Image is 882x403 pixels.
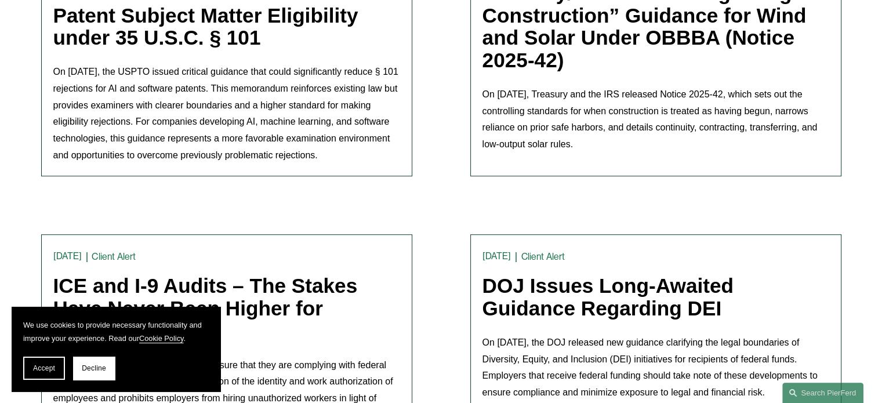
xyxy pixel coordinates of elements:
p: On [DATE], the USPTO issued critical guidance that could significantly reduce § 101 rejections fo... [53,64,400,164]
time: [DATE] [482,252,511,261]
section: Cookie banner [12,307,220,391]
a: Search this site [782,383,863,403]
a: ICE and I-9 Audits – The Stakes Have Never Been Higher for Employers [53,274,358,342]
button: Accept [23,357,65,380]
p: We use cookies to provide necessary functionality and improve your experience. Read our . [23,318,209,345]
p: On [DATE], the DOJ released new guidance clarifying the legal boundaries of Diversity, Equity, an... [482,335,829,401]
a: Cookie Policy [139,334,184,343]
a: DOJ Issues Long-Awaited Guidance Regarding DEI [482,274,734,320]
time: [DATE] [53,252,82,261]
a: Client Alert [521,251,565,262]
button: Decline [73,357,115,380]
a: Client Alert [92,251,136,262]
span: Decline [82,364,106,372]
span: Accept [33,364,55,372]
p: On [DATE], Treasury and the IRS released Notice 2025-42, which sets out the controlling standards... [482,86,829,153]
